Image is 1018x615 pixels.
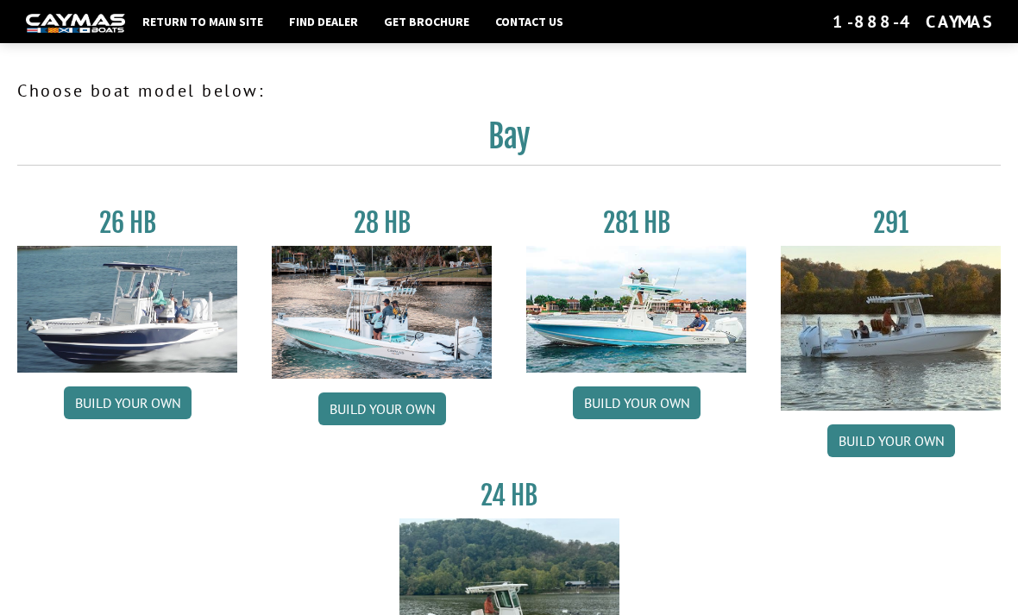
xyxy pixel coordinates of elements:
[781,246,1001,411] img: 291_Thumbnail.jpg
[64,386,192,419] a: Build your own
[17,78,1001,104] p: Choose boat model below:
[26,14,125,32] img: white-logo-c9c8dbefe5ff5ceceb0f0178aa75bf4bb51f6bca0971e226c86eb53dfe498488.png
[17,117,1001,166] h2: Bay
[272,207,492,239] h3: 28 HB
[833,10,992,33] div: 1-888-4CAYMAS
[134,10,272,33] a: Return to main site
[526,207,746,239] h3: 281 HB
[573,386,701,419] a: Build your own
[526,246,746,373] img: 28-hb-twin.jpg
[827,424,955,457] a: Build your own
[272,246,492,379] img: 28_hb_thumbnail_for_caymas_connect.jpg
[17,207,237,239] h3: 26 HB
[375,10,478,33] a: Get Brochure
[399,480,619,511] h3: 24 HB
[17,246,237,373] img: 26_new_photo_resized.jpg
[280,10,367,33] a: Find Dealer
[318,392,446,425] a: Build your own
[781,207,1001,239] h3: 291
[487,10,572,33] a: Contact Us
